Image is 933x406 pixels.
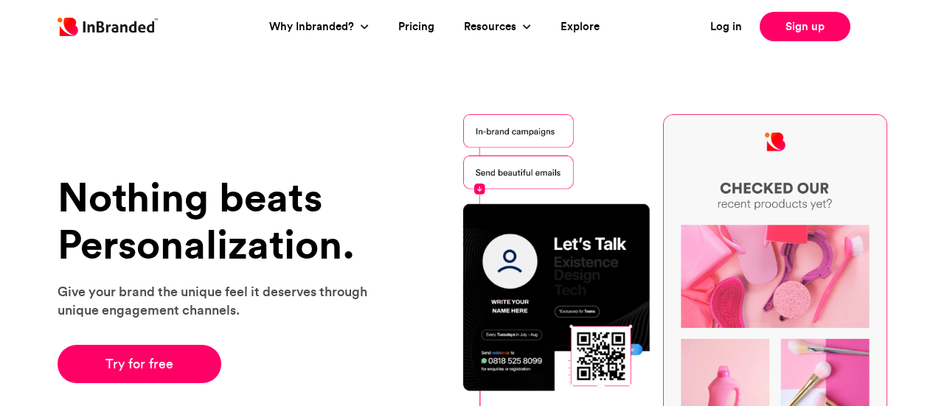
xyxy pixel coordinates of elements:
[269,18,358,35] a: Why Inbranded?
[58,18,158,36] img: Inbranded
[710,18,742,35] a: Log in
[58,174,386,267] h1: Nothing beats Personalization.
[464,18,520,35] a: Resources
[561,18,600,35] a: Explore
[58,282,386,319] p: Give your brand the unique feel it deserves through unique engagement channels.
[398,18,434,35] a: Pricing
[760,12,850,41] a: Sign up
[58,345,222,383] a: Try for free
